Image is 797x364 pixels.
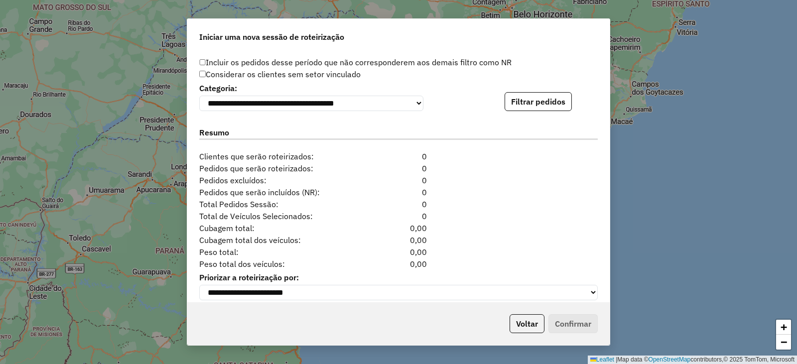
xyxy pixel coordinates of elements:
a: OpenStreetMap [649,356,691,363]
span: − [781,336,787,348]
span: Total de Veículos Selecionados: [193,210,364,222]
div: 0,00 [364,234,432,246]
div: 0 [364,174,432,186]
a: Zoom in [776,320,791,335]
input: Incluir os pedidos desse período que não corresponderem aos demais filtro como NR [199,59,206,66]
div: 0 [364,198,432,210]
div: 0,00 [364,246,432,258]
span: | [616,356,617,363]
a: Leaflet [590,356,614,363]
div: 0,00 [364,222,432,234]
span: Iniciar uma nova sessão de roteirização [199,31,344,43]
span: + [781,321,787,333]
div: 0 [364,150,432,162]
div: 0 [364,210,432,222]
div: 0,00 [364,258,432,270]
a: Zoom out [776,335,791,350]
span: Peso total: [193,246,364,258]
span: Clientes que serão roteirizados: [193,150,364,162]
div: 0 [364,186,432,198]
div: Map data © contributors,© 2025 TomTom, Microsoft [588,356,797,364]
span: Cubagem total dos veículos: [193,234,364,246]
button: Filtrar pedidos [505,92,572,111]
label: Priorizar a roteirização por: [199,271,598,283]
span: Pedidos que serão roteirizados: [193,162,364,174]
span: Total Pedidos Sessão: [193,198,364,210]
span: Peso total dos veículos: [193,258,364,270]
label: Considerar os clientes sem setor vinculado [199,68,361,80]
span: Pedidos que serão incluídos (NR): [193,186,364,198]
span: Cubagem total: [193,222,364,234]
label: Categoria: [199,82,423,94]
button: Voltar [510,314,544,333]
span: Pedidos excluídos: [193,174,364,186]
label: Resumo [199,126,598,140]
div: 0 [364,162,432,174]
label: Incluir os pedidos desse período que não corresponderem aos demais filtro como NR [199,56,512,68]
input: Considerar os clientes sem setor vinculado [199,71,206,77]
